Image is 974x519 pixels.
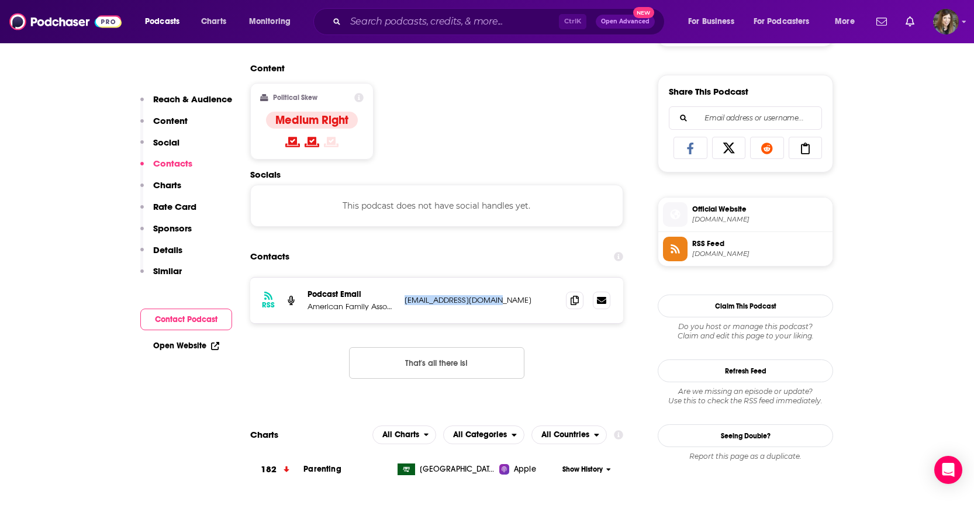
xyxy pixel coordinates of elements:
p: Sponsors [153,223,192,234]
button: Claim This Podcast [658,295,833,317]
p: Details [153,244,182,255]
p: Podcast Email [308,289,395,299]
input: Email address or username... [679,107,812,129]
p: Content [153,115,188,126]
p: Charts [153,179,181,191]
div: Claim and edit this page to your liking. [658,322,833,341]
div: Search podcasts, credits, & more... [324,8,676,35]
a: Official Website[DOMAIN_NAME] [663,202,828,227]
span: Monitoring [249,13,291,30]
button: open menu [531,425,607,444]
h2: Political Skew [273,94,317,102]
button: Contact Podcast [140,309,232,330]
a: Share on X/Twitter [712,137,746,159]
button: open menu [137,12,195,31]
button: Rate Card [140,201,196,223]
button: open menu [241,12,306,31]
button: Social [140,137,179,158]
span: All Countries [541,431,589,439]
button: Nothing here. [349,347,524,379]
div: This podcast does not have social handles yet. [250,185,623,227]
span: For Podcasters [754,13,810,30]
p: Similar [153,265,182,276]
img: User Profile [933,9,959,34]
span: afr.net [692,250,828,258]
a: RSS Feed[DOMAIN_NAME] [663,237,828,261]
a: 182 [250,454,303,486]
button: Open AdvancedNew [596,15,655,29]
a: Share on Reddit [750,137,784,159]
span: Official Website [692,204,828,214]
a: [GEOGRAPHIC_DATA] [393,463,500,475]
button: Contacts [140,158,192,179]
h2: Content [250,63,614,74]
a: Charts [194,12,233,31]
span: Podcasts [145,13,179,30]
span: More [835,13,855,30]
span: All Categories [453,431,507,439]
button: Content [140,115,188,137]
a: Show notifications dropdown [901,12,919,32]
span: Charts [201,13,226,30]
span: Open Advanced [601,19,650,25]
a: Show notifications dropdown [872,12,892,32]
button: Similar [140,265,182,287]
span: Show History [562,465,603,475]
span: For Business [688,13,734,30]
button: Show History [559,465,615,475]
span: Ctrl K [559,14,586,29]
span: Saudi Arabia [420,463,496,475]
p: Rate Card [153,201,196,212]
h3: RSS [262,300,275,310]
div: Search followers [669,106,822,130]
button: open menu [372,425,437,444]
a: Parenting [303,464,341,474]
a: Open Website [153,341,219,351]
span: New [633,7,654,18]
span: Apple [514,463,536,475]
p: American Family Association [308,302,395,312]
span: Do you host or manage this podcast? [658,322,833,331]
h2: Categories [443,425,524,444]
div: Report this page as a duplicate. [658,452,833,461]
a: Copy Link [789,137,823,159]
div: Open Intercom Messenger [934,456,962,484]
button: Charts [140,179,181,201]
img: Podchaser - Follow, Share and Rate Podcasts [9,11,122,33]
button: Refresh Feed [658,359,833,382]
h4: Medium Right [275,113,348,127]
h2: Contacts [250,245,289,268]
button: Reach & Audience [140,94,232,115]
p: Social [153,137,179,148]
p: [EMAIL_ADDRESS][DOMAIN_NAME] [405,295,557,305]
h3: Share This Podcast [669,86,748,97]
input: Search podcasts, credits, & more... [346,12,559,31]
span: RSS Feed [692,238,828,249]
a: Seeing Double? [658,424,833,447]
span: afr.net [692,215,828,224]
button: open menu [827,12,869,31]
button: Details [140,244,182,266]
p: Contacts [153,158,192,169]
a: Share on Facebook [673,137,707,159]
a: Apple [499,463,558,475]
button: open menu [680,12,749,31]
p: Reach & Audience [153,94,232,105]
div: Are we missing an episode or update? Use this to check the RSS feed immediately. [658,387,833,406]
h2: Countries [531,425,607,444]
button: Show profile menu [933,9,959,34]
h2: Platforms [372,425,437,444]
span: All Charts [382,431,419,439]
button: Sponsors [140,223,192,244]
button: open menu [443,425,524,444]
h3: 182 [261,463,276,476]
button: open menu [746,12,827,31]
span: Logged in as ElizabethHawkins [933,9,959,34]
h2: Socials [250,169,623,180]
h2: Charts [250,429,278,440]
